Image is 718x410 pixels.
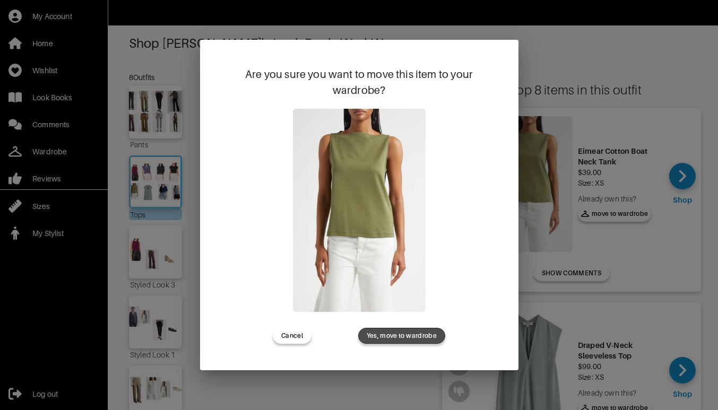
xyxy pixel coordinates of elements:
[367,331,437,341] span: Yes, move to wardrobe
[358,328,445,344] button: Yes, move to wardrobe
[273,328,312,344] button: Cancel
[281,331,303,341] span: Cancel
[227,66,492,98] div: Are you sure you want to move this item to your wardrobe?
[293,109,426,312] img: Eimear Cotton Boat Neck Tank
